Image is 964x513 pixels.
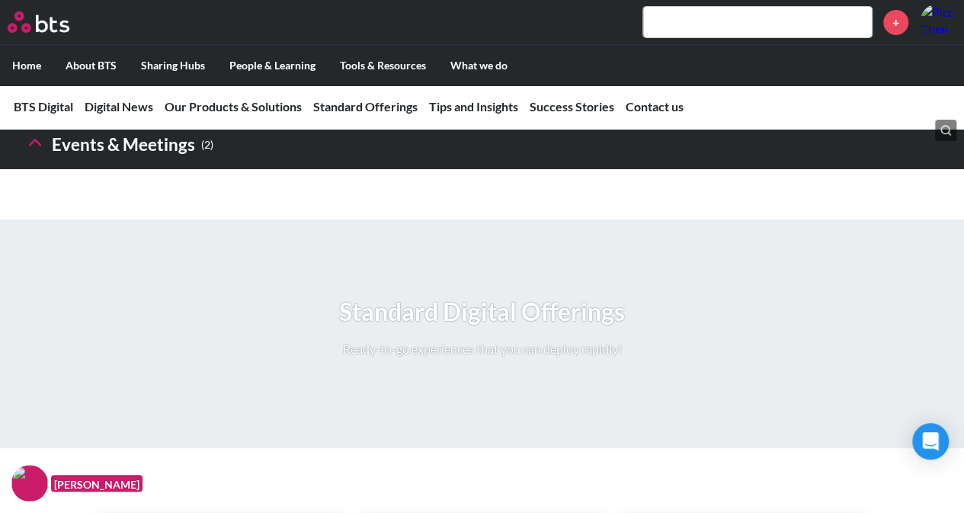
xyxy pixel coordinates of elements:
a: Tips and Insights [429,99,518,114]
a: Standard Offerings [313,99,418,114]
a: BTS Digital [14,99,73,114]
a: + [883,10,908,35]
a: Digital News [85,99,153,114]
a: Profile [920,4,956,40]
h3: Events & Meetings [24,129,213,162]
small: ( 2 ) [201,135,213,156]
img: BTS Logo [8,11,69,33]
img: Picc Chen [920,4,956,40]
label: Tools & Resources [328,46,438,85]
label: What we do [438,46,520,85]
a: Our Products & Solutions [165,99,302,114]
a: Contact us [626,99,684,114]
a: Success Stories [530,99,614,114]
img: F [11,465,48,502]
label: About BTS [53,46,129,85]
figcaption: [PERSON_NAME] [51,475,143,492]
label: People & Learning [217,46,328,85]
p: Ready-to-go experiences that you can deploy rapidly! [339,341,625,357]
label: Sharing Hubs [129,46,217,85]
div: Open Intercom Messenger [912,423,949,460]
h1: Standard Digital Offerings [339,295,625,329]
a: Go home [8,11,98,33]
